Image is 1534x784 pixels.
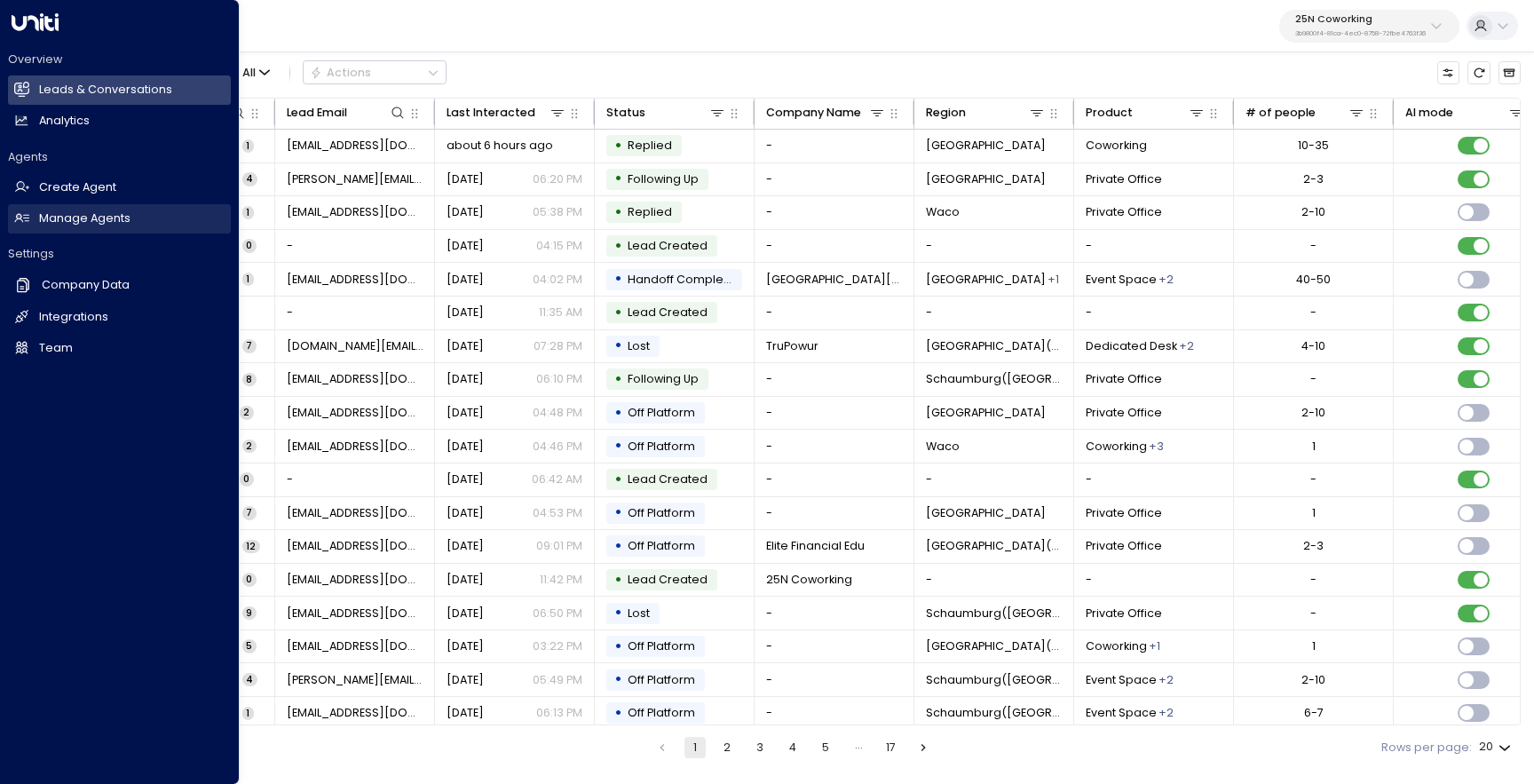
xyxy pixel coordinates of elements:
span: All [242,67,256,79]
h2: Analytics [39,113,90,130]
span: sloane@25ncoworking.com [287,572,423,588]
div: Product [1086,103,1206,123]
div: • [614,533,622,560]
p: 06:20 PM [533,171,582,187]
div: 20 [1479,735,1514,759]
span: Schaumburg(IL) [926,705,1063,721]
td: - [755,663,914,696]
h2: Manage Agents [39,210,130,227]
p: 03:22 PM [533,638,582,654]
p: 06:10 PM [536,371,582,387]
span: 5 [242,639,257,653]
button: Go to page 2 [716,737,738,758]
td: - [755,497,914,530]
div: 2-3 [1303,538,1324,554]
div: • [614,633,622,661]
button: Go to page 17 [880,737,901,758]
div: • [614,666,622,693]
p: 09:01 PM [536,538,582,554]
span: about 6 hours ago [447,138,553,154]
span: Dedicated Desk [1086,338,1177,354]
div: • [614,332,622,360]
span: Private Office [1086,405,1162,421]
div: Meeting Room,Meeting Room / Event Space [1158,672,1174,688]
div: • [614,366,622,393]
div: 2-10 [1301,672,1325,688]
span: Oct 06, 2025 [447,538,484,554]
div: AI mode [1405,103,1526,123]
div: Meeting Room,Meeting Room / Event Space [1158,272,1174,288]
button: Go to page 4 [782,737,803,758]
span: Event Space [1086,672,1157,688]
p: 04:53 PM [533,505,582,521]
a: Manage Agents [8,204,231,234]
div: Actions [310,66,371,80]
span: Private Office [1086,606,1162,622]
span: 1 [242,273,254,286]
td: - [755,463,914,496]
span: katie.poole@data-axle.com [287,171,423,187]
div: - [1310,238,1317,254]
div: • [614,165,622,193]
span: Elite Financial Edu [766,538,865,554]
div: 1 [1312,638,1316,654]
h2: Team [39,340,73,357]
div: Schaumburg [1048,272,1059,288]
td: - [275,463,435,496]
span: Replied [628,138,672,153]
a: Integrations [8,303,231,332]
button: page 1 [684,737,706,758]
span: Lead Created [628,572,708,587]
span: Geneva [926,171,1046,187]
span: Lost [628,338,650,353]
span: Off Platform [628,672,695,687]
div: # of people [1245,103,1316,123]
div: • [614,432,622,460]
div: • [614,199,622,226]
p: 05:49 PM [533,672,582,688]
span: Oct 11, 2025 [447,305,484,321]
div: • [614,233,622,260]
h2: Company Data [42,277,130,294]
td: - [755,697,914,730]
td: - [914,564,1074,597]
div: 6-7 [1304,705,1324,721]
p: 04:48 PM [533,405,582,421]
button: 25N Coworking3b9800f4-81ca-4ec0-8758-72fbe4763f36 [1279,10,1459,43]
span: Replied [628,204,672,219]
label: Rows per page: [1381,740,1472,756]
div: Meeting Room,Meeting Room / Event Space [1158,705,1174,721]
span: Private Office [1086,371,1162,387]
span: Coworking [1086,638,1147,654]
span: Frisco(TX) [926,338,1063,354]
p: 06:50 PM [533,606,582,622]
span: 1 [242,206,254,219]
span: 0 [240,472,254,486]
div: - [1310,305,1317,321]
div: 2-10 [1301,405,1325,421]
span: Off Platform [628,705,695,720]
div: - [1310,572,1317,588]
div: • [614,466,622,494]
h2: Integrations [39,309,108,326]
span: egavin@datastewardpllc.com [287,606,423,622]
div: 2-3 [1303,171,1324,187]
span: Sep 30, 2025 [447,638,484,654]
span: Oct 13, 2025 [447,171,484,187]
div: # of people [1245,103,1366,123]
span: Sep 29, 2025 [447,672,484,688]
div: - [1310,371,1317,387]
div: • [614,700,622,727]
h2: Agents [8,149,231,165]
span: Waco [926,204,960,220]
p: 11:35 AM [539,305,582,321]
span: ryan.telford@cencora.com [287,672,423,688]
span: Private Office [1086,171,1162,187]
span: Oct 09, 2025 [447,405,484,421]
span: Geneva [926,405,1046,421]
p: 05:38 PM [533,204,582,220]
div: • [614,499,622,527]
td: - [914,463,1074,496]
div: Product [1086,103,1133,123]
span: 9 [242,606,257,620]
